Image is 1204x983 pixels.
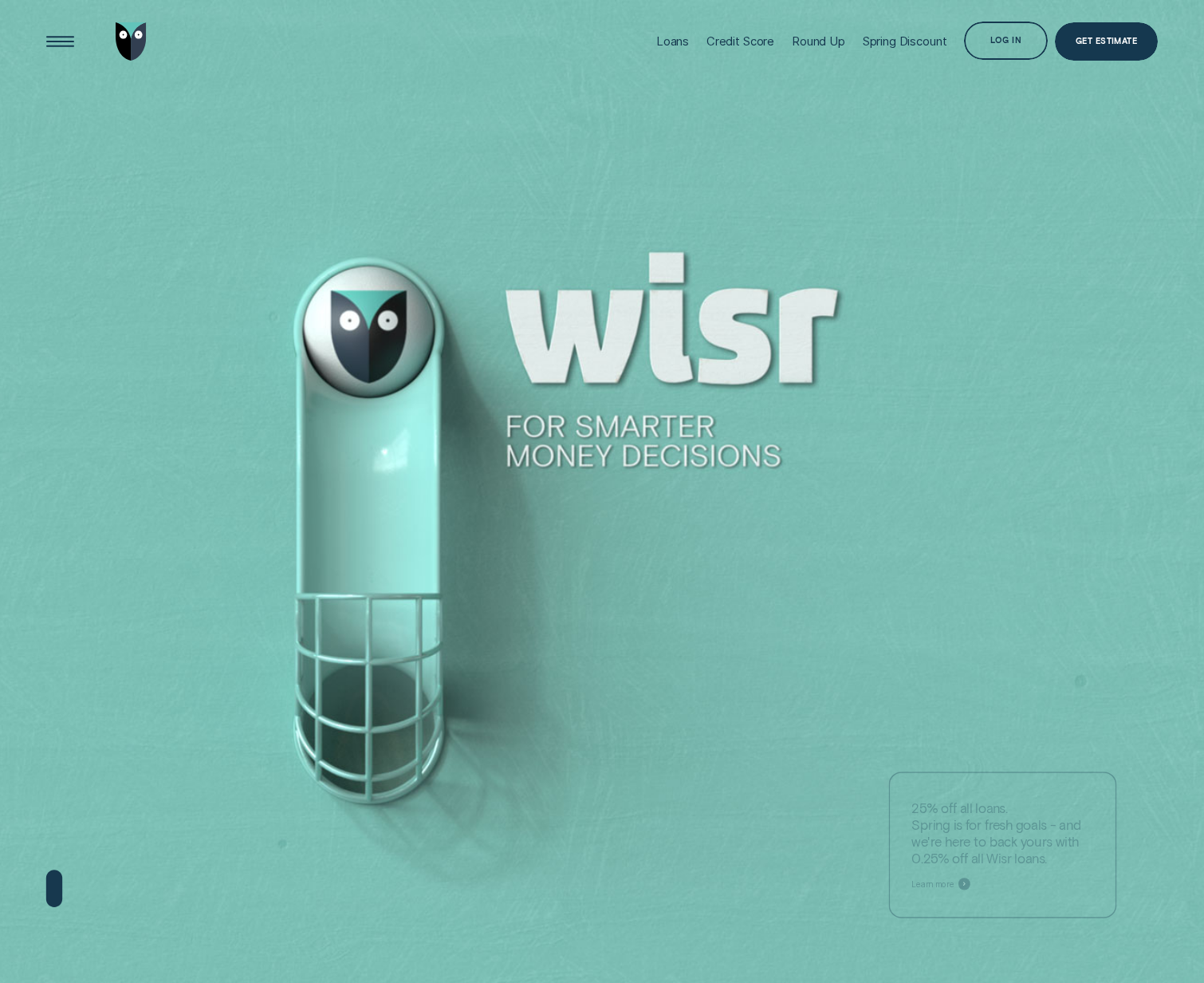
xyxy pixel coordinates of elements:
[863,34,947,49] div: Spring Discount
[41,22,79,60] button: Open Menu
[912,799,1094,866] p: 25% off all loans. Spring is for fresh goals - and we're here to back yours with 0.25% off all Wi...
[964,22,1048,59] button: Log in
[912,878,955,889] span: Learn more
[1055,22,1158,60] a: Get Estimate
[706,34,774,49] div: Credit Score
[792,34,845,49] div: Round Up
[656,34,689,49] div: Loans
[889,772,1117,918] a: 25% off all loans.Spring is for fresh goals - and we're here to back yours with 0.25% off all Wis...
[116,22,147,60] img: Wisr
